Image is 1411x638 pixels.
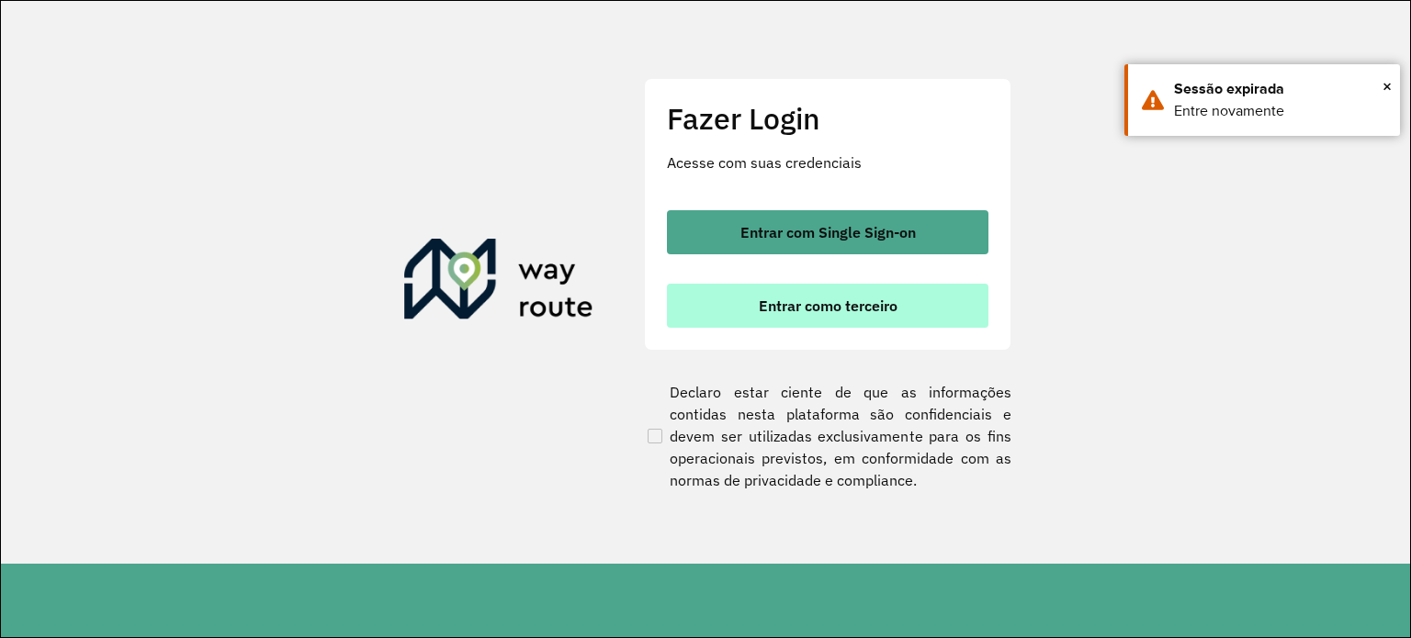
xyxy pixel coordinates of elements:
button: button [667,210,988,254]
button: Close [1383,73,1392,100]
h2: Fazer Login [667,101,988,136]
span: Entrar como terceiro [759,298,897,313]
div: Sessão expirada [1174,78,1386,100]
span: Entrar com Single Sign-on [740,225,916,240]
label: Declaro estar ciente de que as informações contidas nesta plataforma são confidenciais e devem se... [644,381,1011,491]
img: Roteirizador AmbevTech [404,239,593,327]
button: button [667,284,988,328]
span: × [1383,73,1392,100]
div: Entre novamente [1174,100,1386,122]
p: Acesse com suas credenciais [667,151,988,173]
